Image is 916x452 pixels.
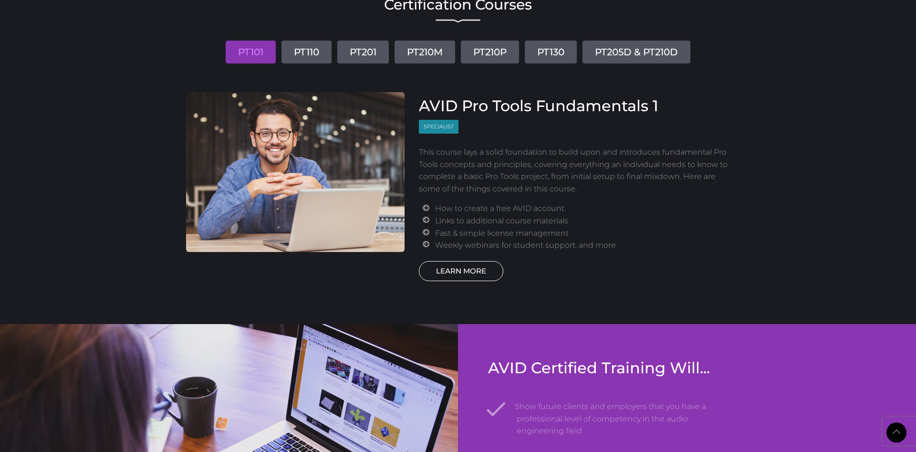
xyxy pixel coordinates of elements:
a: PT210M [395,41,455,63]
p: This course lays a solid foundation to build upon and introduces fundamental Pro Tools concepts a... [419,146,730,195]
h3: AVID Pro Tools Fundamentals 1 [419,97,730,115]
a: PT201 [337,41,389,63]
img: decorative line [436,19,480,23]
li: Links to additional course materials [435,215,730,227]
img: AVID Pro Tools Fundamentals 1 Course [186,92,405,252]
a: PT205D & PT210D [583,41,690,63]
a: Back to Top [886,422,906,442]
a: PT130 [525,41,577,63]
a: PT101 [226,41,276,63]
li: How to create a free AVID account [435,202,730,215]
li: Weekly webinars for student support, and more [435,239,730,252]
a: PT210P [461,41,519,63]
h3: AVID Certified Training Will... [488,359,715,377]
span: Specialist [419,120,458,134]
li: Fast & simple license management [435,227,730,240]
li: Show future clients and employers that you have a professional level of competency in the audio e... [517,392,715,437]
a: LEARN MORE [419,261,503,281]
a: PT110 [281,41,332,63]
